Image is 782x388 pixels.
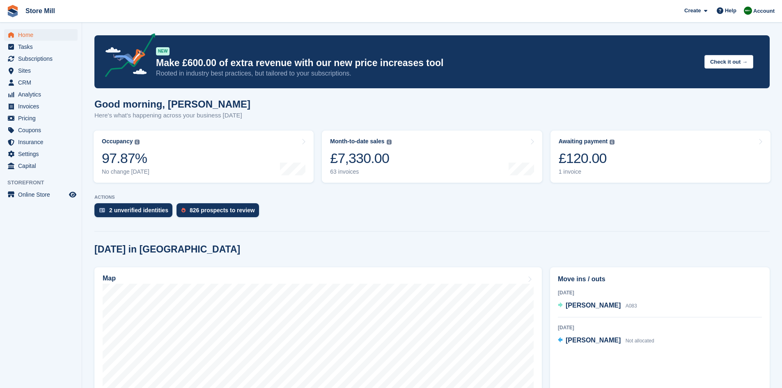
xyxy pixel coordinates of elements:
span: Not allocated [626,338,654,344]
h1: Good morning, [PERSON_NAME] [94,99,250,110]
span: Help [725,7,736,15]
span: Capital [18,160,67,172]
a: menu [4,65,78,76]
span: Tasks [18,41,67,53]
span: Create [684,7,701,15]
span: [PERSON_NAME] [566,337,621,344]
div: 63 invoices [330,168,391,175]
a: [PERSON_NAME] Not allocated [558,335,654,346]
a: 826 prospects to review [177,203,263,221]
a: menu [4,41,78,53]
a: menu [4,189,78,200]
img: stora-icon-8386f47178a22dfd0bd8f6a31ec36ba5ce8667c1dd55bd0f319d3a0aa187defe.svg [7,5,19,17]
h2: [DATE] in [GEOGRAPHIC_DATA] [94,244,240,255]
div: [DATE] [558,289,762,296]
p: ACTIONS [94,195,770,200]
a: [PERSON_NAME] A083 [558,301,637,311]
div: Awaiting payment [559,138,608,145]
a: menu [4,77,78,88]
img: verify_identity-adf6edd0f0f0b5bbfe63781bf79b02c33cf7c696d77639b501bdc392416b5a36.svg [99,208,105,213]
img: icon-info-grey-7440780725fd019a000dd9b08b2336e03edf1995a4989e88bcd33f0948082b44.svg [135,140,140,145]
span: Analytics [18,89,67,100]
a: 2 unverified identities [94,203,177,221]
span: Subscriptions [18,53,67,64]
span: A083 [626,303,637,309]
img: Angus [744,7,752,15]
span: Sites [18,65,67,76]
a: menu [4,112,78,124]
a: menu [4,53,78,64]
a: Occupancy 97.87% No change [DATE] [94,131,314,183]
a: menu [4,101,78,112]
a: menu [4,124,78,136]
span: Account [753,7,775,15]
span: CRM [18,77,67,88]
div: Month-to-date sales [330,138,384,145]
div: No change [DATE] [102,168,149,175]
img: price-adjustments-announcement-icon-8257ccfd72463d97f412b2fc003d46551f7dbcb40ab6d574587a9cd5c0d94... [98,33,156,80]
a: Month-to-date sales £7,330.00 63 invoices [322,131,542,183]
div: 2 unverified identities [109,207,168,214]
div: [DATE] [558,324,762,331]
a: menu [4,29,78,41]
span: Coupons [18,124,67,136]
span: Insurance [18,136,67,148]
p: Here's what's happening across your business [DATE] [94,111,250,120]
img: prospect-51fa495bee0391a8d652442698ab0144808aea92771e9ea1ae160a38d050c398.svg [181,208,186,213]
a: menu [4,136,78,148]
h2: Move ins / outs [558,274,762,284]
span: Pricing [18,112,67,124]
a: Awaiting payment £120.00 1 invoice [550,131,771,183]
a: menu [4,160,78,172]
p: Make £600.00 of extra revenue with our new price increases tool [156,57,698,69]
img: icon-info-grey-7440780725fd019a000dd9b08b2336e03edf1995a4989e88bcd33f0948082b44.svg [387,140,392,145]
div: 97.87% [102,150,149,167]
div: 826 prospects to review [190,207,255,214]
span: Settings [18,148,67,160]
div: £120.00 [559,150,615,167]
span: Invoices [18,101,67,112]
a: Store Mill [22,4,58,18]
span: Storefront [7,179,82,187]
div: Occupancy [102,138,133,145]
div: NEW [156,47,170,55]
div: £7,330.00 [330,150,391,167]
a: menu [4,148,78,160]
a: menu [4,89,78,100]
span: Home [18,29,67,41]
span: Online Store [18,189,67,200]
button: Check it out → [704,55,753,69]
h2: Map [103,275,116,282]
span: [PERSON_NAME] [566,302,621,309]
p: Rooted in industry best practices, but tailored to your subscriptions. [156,69,698,78]
a: Preview store [68,190,78,200]
img: icon-info-grey-7440780725fd019a000dd9b08b2336e03edf1995a4989e88bcd33f0948082b44.svg [610,140,615,145]
div: 1 invoice [559,168,615,175]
